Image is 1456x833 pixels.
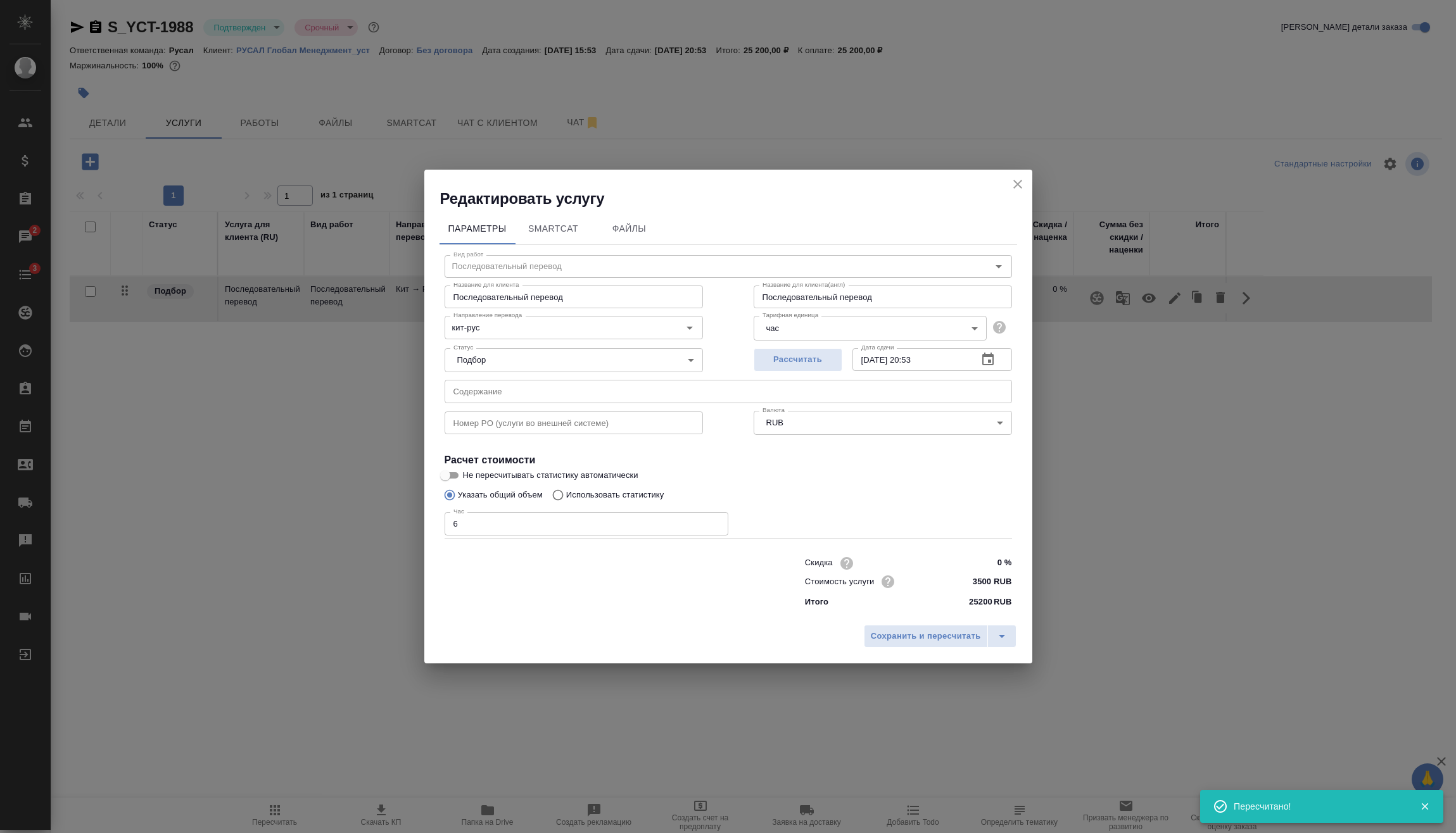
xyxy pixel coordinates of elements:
button: close [1008,175,1027,194]
span: Сохранить и пересчитать [871,629,981,644]
button: час [763,323,783,334]
span: Параметры [447,221,508,237]
button: Рассчитать [754,348,842,372]
p: RUB [994,596,1012,608]
input: ✎ Введи что-нибудь [964,572,1011,591]
p: Скидка [805,556,833,569]
div: split button [864,625,1016,648]
span: Файлы [599,221,660,237]
p: Итого [805,596,828,608]
div: Подбор [445,348,703,372]
p: Стоимость услуги [805,575,875,588]
div: RUB [754,411,1012,435]
button: Подбор [453,354,490,365]
span: Не пересчитывать статистику автоматически [463,469,638,482]
span: Рассчитать [761,353,835,367]
button: Сохранить и пересчитать [864,625,988,648]
button: Open [681,319,699,337]
h4: Расчет стоимости [445,453,1012,468]
p: Использовать статистику [566,489,664,501]
span: SmartCat [523,221,584,237]
p: Указать общий объем [458,489,543,501]
p: 25200 [969,596,992,608]
input: ✎ Введи что-нибудь [964,554,1011,572]
div: Пересчитано! [1234,800,1401,813]
div: час [754,316,987,340]
button: RUB [763,417,787,428]
button: Закрыть [1412,801,1438,812]
h2: Редактировать услугу [440,189,1032,209]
